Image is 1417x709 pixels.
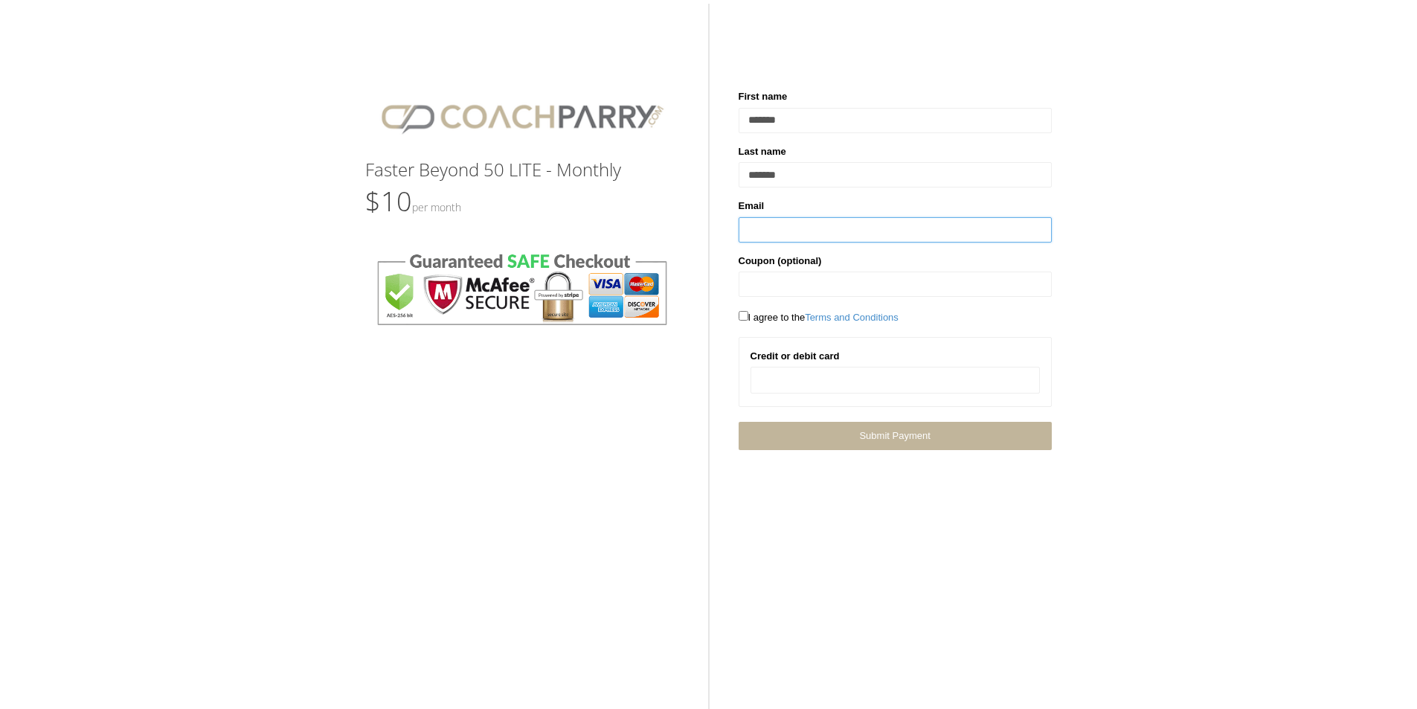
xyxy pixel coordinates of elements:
h3: Faster Beyond 50 LITE - Monthly [365,160,678,179]
a: Submit Payment [739,422,1052,449]
label: Credit or debit card [751,349,840,364]
iframe: Secure card payment input frame [760,374,1030,387]
img: CPlogo.png [365,89,678,145]
span: I agree to the [739,312,899,323]
a: Terms and Conditions [805,312,899,323]
span: $10 [365,183,461,219]
label: Coupon (optional) [739,254,822,269]
span: Submit Payment [859,430,930,441]
label: First name [739,89,788,104]
label: Last name [739,144,786,159]
small: Per Month [412,200,461,214]
label: Email [739,199,765,214]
